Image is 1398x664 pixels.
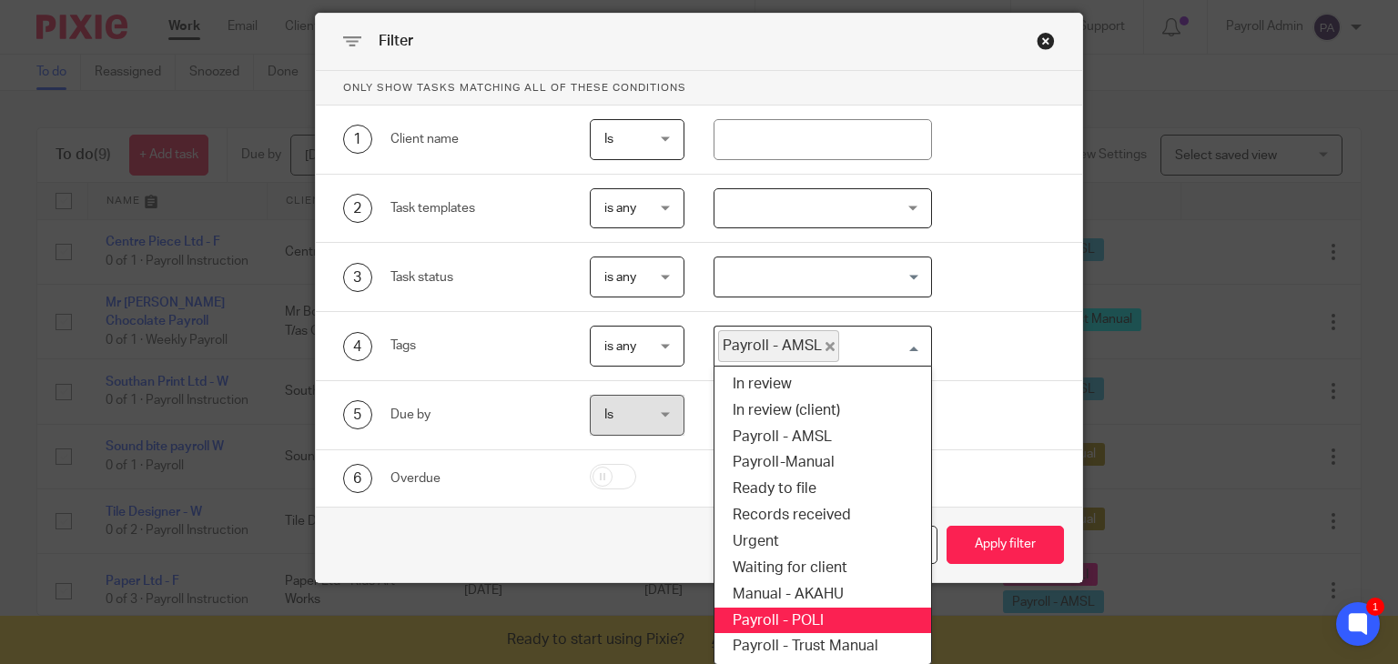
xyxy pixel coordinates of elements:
div: 6 [343,464,372,493]
div: Search for option [714,326,932,367]
li: Payroll - AMSL [714,424,931,450]
span: is any [604,340,636,353]
input: Search for option [716,261,921,293]
div: 1 [343,125,372,154]
li: In review [714,371,931,397]
li: Payroll - Trust Manual [714,633,931,659]
p: Only show tasks matching all of these conditions [316,71,1083,106]
span: is any [604,202,636,215]
li: Urgent [714,528,931,555]
div: 3 [343,263,372,292]
div: Client name [390,130,562,148]
li: Payroll - POLI [714,608,931,634]
span: Filter [379,34,413,48]
div: Task status [390,268,562,287]
div: Search for option [714,257,932,297]
li: Waiting for client [714,555,931,581]
li: Payroll-Manual [714,449,931,476]
div: Close this dialog window [1037,32,1055,50]
li: Ready to file [714,476,931,502]
div: 5 [343,400,372,429]
input: Search for option [841,330,921,362]
button: Apply filter [947,526,1064,565]
div: Tags [390,337,562,355]
span: Is [604,408,613,421]
div: 4 [343,332,372,361]
li: Manual - AKAHU [714,581,931,608]
button: Deselect Payroll - AMSL [826,342,835,351]
div: 1 [1366,598,1384,616]
div: 2 [343,194,372,223]
span: Payroll - AMSL [718,330,839,362]
div: Due by [390,406,562,424]
li: Records received [714,502,931,528]
span: Is [604,133,613,146]
div: Overdue [390,469,562,488]
span: is any [604,271,636,284]
div: Task templates [390,199,562,217]
li: In review (client) [714,397,931,424]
